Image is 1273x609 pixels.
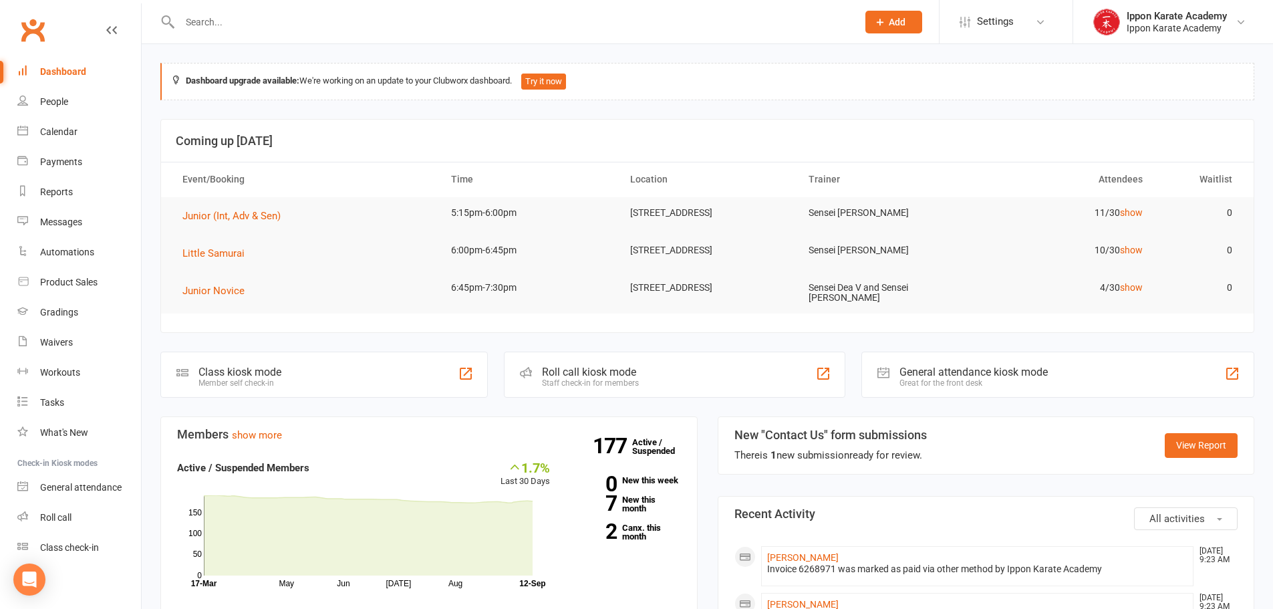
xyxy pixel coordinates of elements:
[501,460,550,475] div: 1.7%
[17,418,141,448] a: What's New
[40,277,98,287] div: Product Sales
[40,66,86,77] div: Dashboard
[17,533,141,563] a: Class kiosk mode
[40,307,78,318] div: Gradings
[17,297,141,328] a: Gradings
[17,358,141,388] a: Workouts
[501,460,550,489] div: Last 30 Days
[1120,282,1143,293] a: show
[976,197,1155,229] td: 11/30
[182,247,245,259] span: Little Samurai
[40,96,68,107] div: People
[198,378,281,388] div: Member self check-in
[17,388,141,418] a: Tasks
[160,63,1254,100] div: We're working on an update to your Clubworx dashboard.
[40,397,64,408] div: Tasks
[13,564,45,596] div: Open Intercom Messenger
[797,197,976,229] td: Sensei [PERSON_NAME]
[976,162,1155,197] th: Attendees
[542,366,639,378] div: Roll call kiosk mode
[570,476,681,485] a: 0New this week
[1120,207,1143,218] a: show
[734,429,927,442] h3: New "Contact Us" form submissions
[1155,162,1244,197] th: Waitlist
[17,473,141,503] a: General attendance kiosk mode
[734,507,1238,521] h3: Recent Activity
[17,207,141,237] a: Messages
[1193,547,1237,564] time: [DATE] 9:23 AM
[1127,10,1227,22] div: Ippon Karate Academy
[40,217,82,227] div: Messages
[186,76,299,86] strong: Dashboard upgrade available:
[570,523,681,541] a: 2Canx. this month
[232,429,282,441] a: show more
[976,272,1155,303] td: 4/30
[17,503,141,533] a: Roll call
[521,74,566,90] button: Try it now
[797,162,976,197] th: Trainer
[570,521,617,541] strong: 2
[40,337,73,348] div: Waivers
[1155,197,1244,229] td: 0
[439,162,618,197] th: Time
[767,552,839,563] a: [PERSON_NAME]
[570,474,617,494] strong: 0
[40,126,78,137] div: Calendar
[176,13,848,31] input: Search...
[797,272,976,314] td: Sensei Dea V and Sensei [PERSON_NAME]
[17,177,141,207] a: Reports
[17,237,141,267] a: Automations
[17,87,141,117] a: People
[977,7,1014,37] span: Settings
[177,428,681,441] h3: Members
[593,436,632,456] strong: 177
[542,378,639,388] div: Staff check-in for members
[899,378,1048,388] div: Great for the front desk
[632,428,691,465] a: 177Active / Suspended
[40,156,82,167] div: Payments
[618,197,797,229] td: [STREET_ADDRESS]
[439,235,618,266] td: 6:00pm-6:45pm
[1165,433,1238,457] a: View Report
[17,57,141,87] a: Dashboard
[40,367,80,378] div: Workouts
[182,208,290,224] button: Junior (Int, Adv & Sen)
[1120,245,1143,255] a: show
[899,366,1048,378] div: General attendance kiosk mode
[40,427,88,438] div: What's New
[17,117,141,147] a: Calendar
[176,134,1239,148] h3: Coming up [DATE]
[182,210,281,222] span: Junior (Int, Adv & Sen)
[40,512,72,523] div: Roll call
[40,187,73,197] div: Reports
[570,493,617,513] strong: 7
[40,482,122,493] div: General attendance
[618,162,797,197] th: Location
[17,267,141,297] a: Product Sales
[17,147,141,177] a: Payments
[618,272,797,303] td: [STREET_ADDRESS]
[767,564,1188,575] div: Invoice 6268971 was marked as paid via other method by Ippon Karate Academy
[439,272,618,303] td: 6:45pm-7:30pm
[797,235,976,266] td: Sensei [PERSON_NAME]
[1127,22,1227,34] div: Ippon Karate Academy
[734,447,927,463] div: There is new submission ready for review.
[439,197,618,229] td: 5:15pm-6:00pm
[170,162,439,197] th: Event/Booking
[570,495,681,513] a: 7New this month
[889,17,905,27] span: Add
[976,235,1155,266] td: 10/30
[865,11,922,33] button: Add
[1155,235,1244,266] td: 0
[1093,9,1120,35] img: thumb_image1755321526.png
[182,283,254,299] button: Junior Novice
[1149,513,1205,525] span: All activities
[770,449,776,461] strong: 1
[40,542,99,553] div: Class check-in
[1134,507,1238,530] button: All activities
[177,462,309,474] strong: Active / Suspended Members
[17,328,141,358] a: Waivers
[198,366,281,378] div: Class kiosk mode
[1155,272,1244,303] td: 0
[618,235,797,266] td: [STREET_ADDRESS]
